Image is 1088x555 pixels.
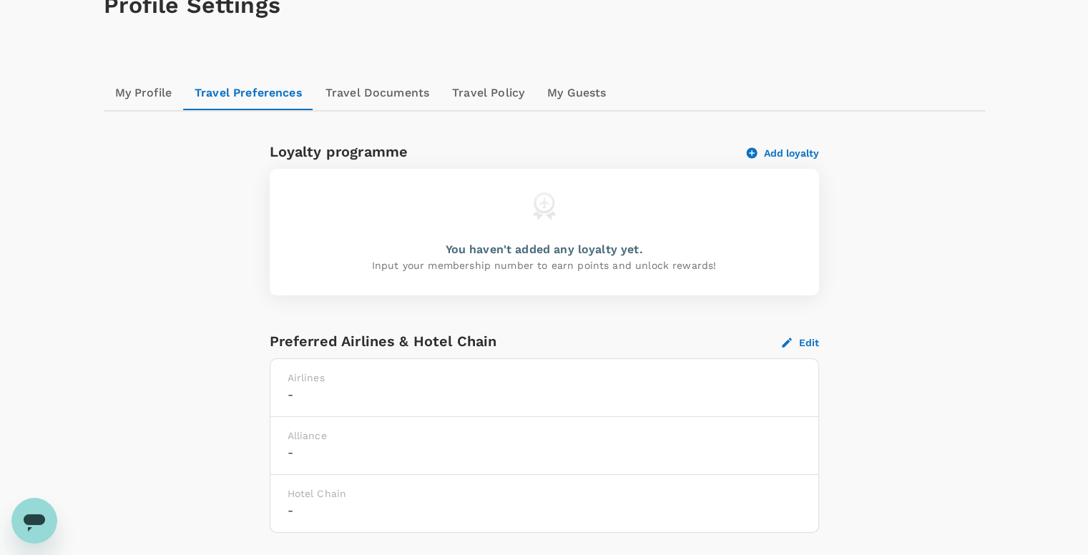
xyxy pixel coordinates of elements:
[441,76,536,110] a: Travel Policy
[314,76,441,110] a: Travel Documents
[445,241,642,258] div: You haven't added any loyalty yet.
[536,76,617,110] a: My Guests
[104,76,184,110] a: My Profile
[183,76,314,110] a: Travel Preferences
[288,370,801,385] p: Airlines
[270,330,782,353] div: Preferred Airlines & Hotel Chain
[782,336,819,349] button: Edit
[530,192,559,220] img: empty
[288,443,801,463] h6: -
[288,385,801,405] h6: -
[288,501,801,521] h6: -
[372,258,716,272] p: Input your membership number to earn points and unlock rewards!
[11,498,57,544] iframe: Button to launch messaging window
[270,140,735,163] h6: Loyalty programme
[288,428,801,443] p: Alliance
[747,147,819,159] button: Add loyalty
[288,486,801,501] p: Hotel Chain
